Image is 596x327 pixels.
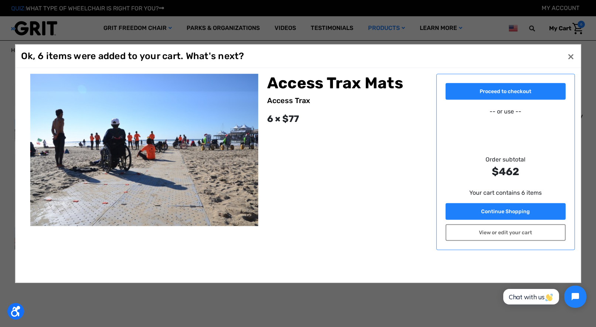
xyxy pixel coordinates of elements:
[267,74,428,92] h2: Access Trax Mats
[446,155,566,179] div: Order subtotal
[446,107,566,116] p: -- or use --
[267,112,428,126] div: 6 × $77
[446,188,566,197] p: Your cart contains 6 items
[446,83,566,99] a: Proceed to checkout
[267,95,428,106] div: Access Trax
[30,74,258,226] img: Access Trax Mats
[568,49,574,63] span: ×
[495,279,593,314] iframe: Tidio Chat
[446,224,566,241] a: View or edit your cart
[446,164,566,179] strong: $462
[446,119,566,133] iframe: PayPal-paypal
[21,50,244,61] h1: Ok, 6 items were added to your cart. What's next?
[446,203,566,219] a: Continue Shopping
